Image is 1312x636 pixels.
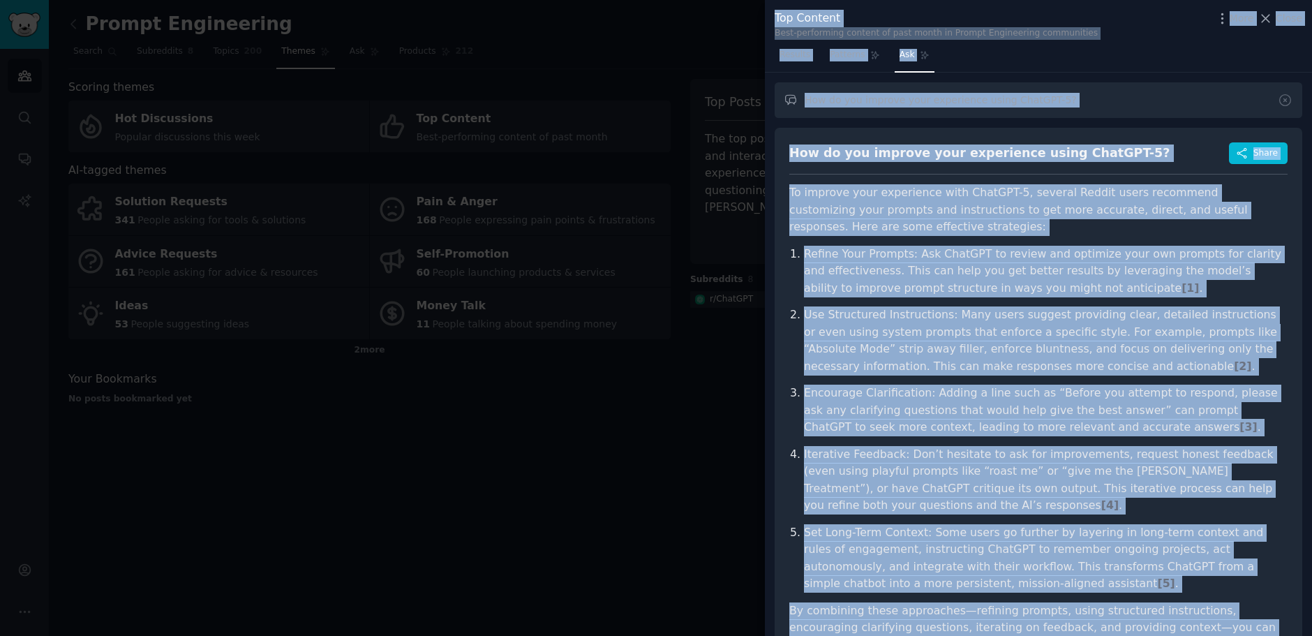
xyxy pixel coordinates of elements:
[900,49,915,61] span: Ask
[804,306,1288,375] p: Use Structured Instructions: Many users suggest providing clear, detailed instructions or even us...
[804,246,1288,297] p: Refine Your Prompts: Ask ChatGPT to review and optimize your own prompts for clarity and effectiv...
[775,10,1098,27] div: Top Content
[1181,281,1199,295] span: [ 1 ]
[830,49,865,61] span: Patterns
[1234,360,1251,373] span: [ 2 ]
[775,82,1302,118] input: Ask a question about Top Content in this audience...
[825,44,884,73] a: Patterns
[1229,142,1288,165] button: Share
[804,524,1288,593] p: Set Long-Term Context: Some users go further by layering in long-term context and rules of engage...
[789,184,1288,236] p: To improve your experience with ChatGPT-5, several Reddit users recommend customizing your prompt...
[1253,147,1278,160] span: Share
[1258,11,1302,26] button: Close
[1215,11,1254,26] button: More
[780,49,810,61] span: Results
[1276,11,1302,26] span: Close
[789,145,1170,162] div: How do you improve your experience using ChatGPT-5?
[804,385,1288,436] p: Encourage Clarification: Adding a line such as “Before you attempt to respond, please ask any cla...
[775,44,815,73] a: Results
[775,27,1098,40] div: Best-performing content of past month in Prompt Engineering communities
[1230,11,1254,26] span: More
[895,44,934,73] a: Ask
[804,446,1288,515] p: Iterative Feedback: Don’t hesitate to ask for improvements, request honest feedback (even using p...
[1101,498,1119,512] span: [ 4 ]
[1239,420,1257,434] span: [ 3 ]
[1157,577,1175,590] span: [ 5 ]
